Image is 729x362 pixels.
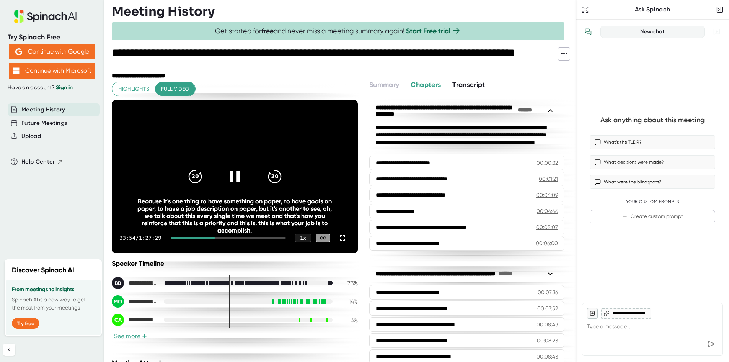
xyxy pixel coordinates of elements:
[537,305,558,312] div: 00:07:52
[118,84,149,94] span: Highlights
[12,287,95,293] h3: From meetings to insights
[452,80,485,89] span: Transcript
[316,234,330,242] div: CC
[704,337,718,351] div: Send message
[21,105,65,114] button: Meeting History
[539,175,558,183] div: 00:01:21
[8,33,96,42] div: Try Spinach Free
[21,119,67,128] button: Future Meetings
[536,223,558,231] div: 00:05:07
[590,6,714,13] div: Ask Spinach
[12,265,74,275] h2: Discover Spinach AI
[136,198,333,234] div: Because it's one thing to have something on paper, to have goals on paper, to have a job descript...
[580,4,590,15] button: Expand to Ask Spinach page
[142,333,147,339] span: +
[21,157,63,166] button: Help Center
[411,80,441,89] span: Chapters
[538,288,558,296] div: 00:07:36
[714,4,725,15] button: Close conversation sidebar
[581,24,596,39] button: View conversation history
[112,259,358,268] div: Speaker Timeline
[339,298,358,305] div: 14 %
[590,210,715,223] button: Create custom prompt
[295,234,311,242] div: 1 x
[21,132,41,141] button: Upload
[339,316,358,324] div: 3 %
[537,337,558,344] div: 00:08:23
[112,314,158,326] div: Celine Schmidek, CR San Jose, Advancement
[112,314,124,326] div: CA
[119,235,161,241] div: 33:54 / 1:27:29
[112,4,215,19] h3: Meeting History
[605,28,700,35] div: New chat
[261,27,274,35] b: free
[406,27,450,35] a: Start Free trial
[112,277,124,289] div: BB
[161,84,189,94] span: Full video
[12,296,95,312] p: Spinach AI is a new way to get the most from your meetings
[215,27,461,36] span: Get started for and never miss a meeting summary again!
[112,295,124,308] div: MO
[12,318,39,329] button: Try free
[411,80,441,90] button: Chapters
[112,295,158,308] div: Mike Temblador - National Office
[537,321,558,328] div: 00:08:43
[21,157,55,166] span: Help Center
[155,82,195,96] button: Full video
[536,239,558,247] div: 00:06:00
[9,44,95,59] button: Continue with Google
[590,155,715,169] button: What decisions were made?
[536,191,558,199] div: 00:04:09
[600,116,705,124] div: Ask anything about this meeting
[369,80,399,90] button: Summary
[537,159,558,167] div: 00:00:32
[590,175,715,189] button: What were the blindspots?
[112,332,149,340] button: See more+
[590,199,715,205] div: Your Custom Prompts
[452,80,485,90] button: Transcript
[537,353,558,360] div: 00:08:43
[56,84,73,91] a: Sign in
[9,63,95,79] button: Continue with Microsoft
[112,82,155,96] button: Highlights
[8,84,96,91] div: Have an account?
[369,80,399,89] span: Summary
[15,48,22,55] img: Aehbyd4JwY73AAAAAElFTkSuQmCC
[3,344,15,356] button: Collapse sidebar
[537,207,558,215] div: 00:04:46
[112,277,158,289] div: Brendan Bedell
[339,280,358,287] div: 73 %
[590,135,715,149] button: What’s the TLDR?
